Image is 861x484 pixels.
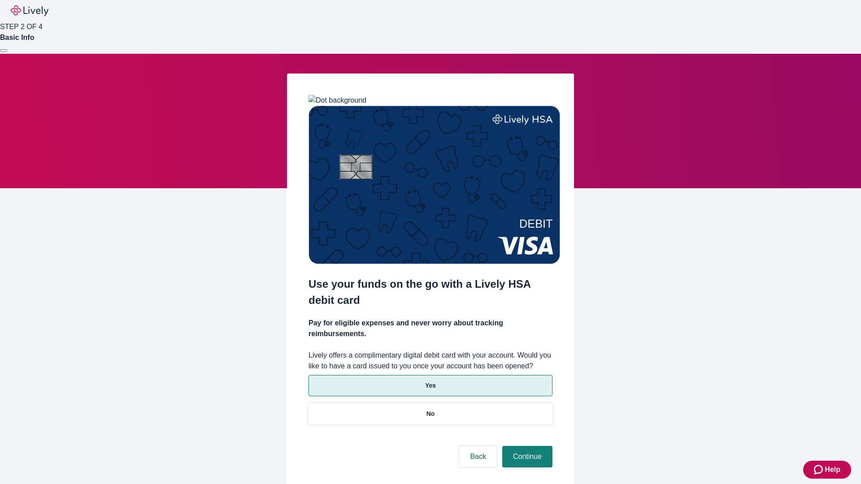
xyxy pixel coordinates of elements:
[426,409,435,419] p: No
[803,461,851,479] button: Zendesk support iconHelp
[309,403,552,424] button: No
[309,375,552,396] button: Yes
[825,464,840,475] span: Help
[309,350,552,372] label: Lively offers a complimentary digital debit card with your account. Would you like to have a card...
[309,106,560,264] img: Debit card
[502,446,552,467] button: Continue
[309,276,552,308] h2: Use your funds on the go with a Lively HSA debit card
[459,446,497,467] button: Back
[814,464,825,475] svg: Zendesk support icon
[309,95,366,106] img: Dot background
[425,381,436,390] p: Yes
[11,5,48,16] img: Lively
[309,318,552,339] h4: Pay for eligible expenses and never worry about tracking reimbursements.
